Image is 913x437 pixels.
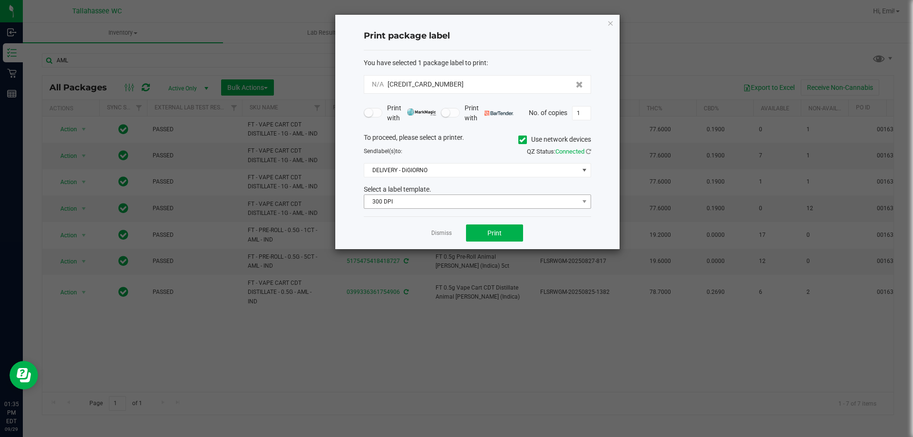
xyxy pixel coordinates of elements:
[388,80,464,88] span: [CREDIT_CARD_NUMBER]
[364,195,579,208] span: 300 DPI
[466,224,523,242] button: Print
[364,164,579,177] span: DELIVERY - DiGIORNO
[485,111,514,116] img: bartender.png
[387,103,436,123] span: Print with
[357,133,598,147] div: To proceed, please select a printer.
[364,59,486,67] span: You have selected 1 package label to print
[10,361,38,389] iframe: Resource center
[377,148,396,155] span: label(s)
[529,108,567,116] span: No. of copies
[527,148,591,155] span: QZ Status:
[487,229,502,237] span: Print
[407,108,436,116] img: mark_magic_cybra.png
[465,103,514,123] span: Print with
[364,58,591,68] div: :
[431,229,452,237] a: Dismiss
[555,148,584,155] span: Connected
[364,148,402,155] span: Send to:
[357,185,598,194] div: Select a label template.
[372,80,384,88] span: N/A
[518,135,591,145] label: Use network devices
[364,30,591,42] h4: Print package label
